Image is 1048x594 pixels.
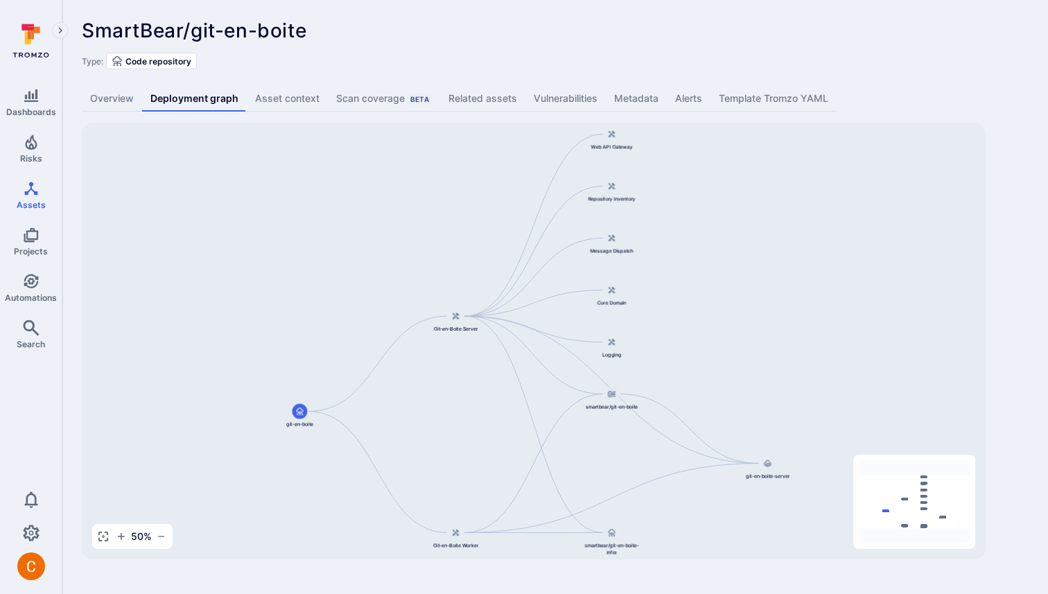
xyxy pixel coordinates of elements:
div: Asset tabs [82,86,1029,112]
span: 50 % [131,530,152,543]
span: Type: [82,56,103,67]
span: git-en-boite [286,420,313,427]
button: Expand navigation menu [52,22,69,39]
img: ACg8ocJuq_DPPTkXyD9OlTnVLvDrpObecjcADscmEHLMiTyEnTELew=s96-c [17,552,45,580]
span: Projects [14,246,48,256]
span: Risks [20,153,42,164]
span: Code repository [125,56,191,67]
span: smartbear/git-en-boite-infra [584,541,640,555]
span: Repository Inventory [588,195,636,202]
a: Overview [82,86,142,112]
div: Camilo Rivera [17,552,45,580]
span: git-en-boite-server [746,472,789,479]
span: Git-en-Boite Worker [433,541,478,548]
span: Search [17,339,45,349]
span: Dashboards [6,107,56,117]
span: Web API Gateway [591,143,633,150]
span: Logging [602,351,621,358]
span: Git-en-Boite Server [434,325,478,332]
div: Beta [408,94,432,105]
a: Vulnerabilities [525,86,606,112]
span: Assets [17,200,46,210]
i: Expand navigation menu [55,25,65,37]
div: Scan coverage [336,91,432,105]
a: Related assets [440,86,525,112]
a: Deployment graph [142,86,247,112]
a: Asset context [247,86,328,112]
a: Metadata [606,86,667,112]
span: SmartBear/git-en-boite [82,19,306,42]
span: smartbear/git-en-boite [586,403,638,410]
a: Template Tromzo YAML [710,86,837,112]
span: Core Domain [597,299,627,306]
span: Message Dispatch [590,247,634,254]
span: Automations [5,292,57,303]
a: Alerts [667,86,710,112]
